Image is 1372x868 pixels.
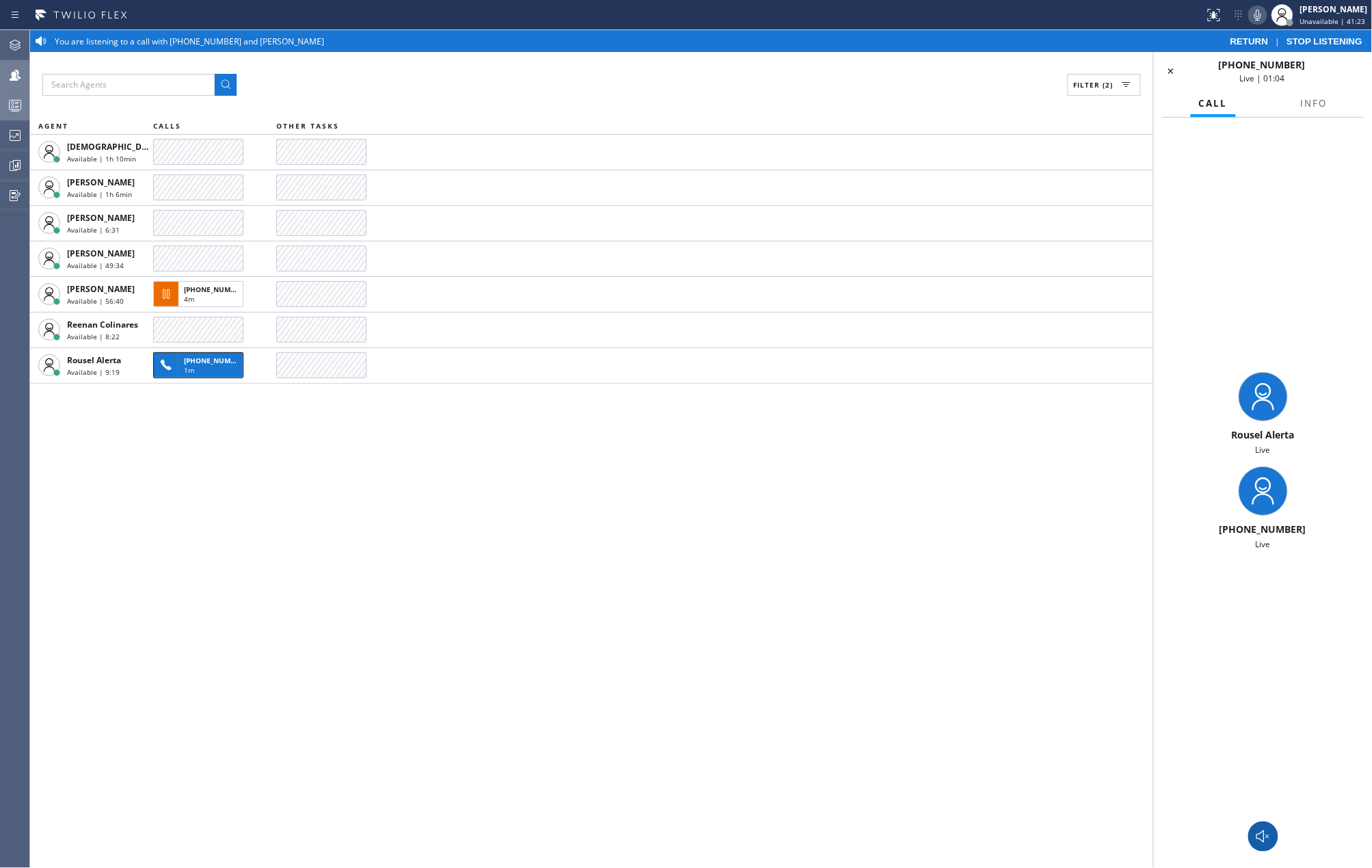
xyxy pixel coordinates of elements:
[1074,80,1113,90] span: Filter (2)
[184,365,194,375] span: 1m
[1300,16,1366,26] span: Unavailable | 41:23
[1068,74,1141,96] button: Filter (2)
[1191,90,1236,117] button: Call
[1219,58,1306,71] span: [PHONE_NUMBER]
[1224,36,1369,47] div: |
[55,36,324,47] span: You are listening to a call with [PHONE_NUMBER] and [PERSON_NAME]
[67,141,228,153] span: [DEMOGRAPHIC_DATA][PERSON_NAME]
[67,296,124,306] span: Available | 56:40
[67,248,135,259] span: [PERSON_NAME]
[1219,523,1306,536] span: [PHONE_NUMBER]
[67,332,120,341] span: Available | 8:22
[67,225,120,235] span: Available | 6:31
[184,285,246,294] span: [PHONE_NUMBER]
[184,356,246,365] span: [PHONE_NUMBER]
[1300,3,1368,15] div: [PERSON_NAME]
[1248,5,1267,25] button: Mute
[67,367,120,377] span: Available | 9:19
[67,154,136,163] span: Available | 1h 10min
[184,294,194,304] span: 4m
[67,261,124,270] span: Available | 49:34
[67,176,135,188] span: [PERSON_NAME]
[1230,36,1269,47] span: RETURN
[1224,36,1276,47] button: RETURN
[276,121,339,131] span: OTHER TASKS
[1280,36,1369,47] button: STOP LISTENING
[67,189,132,199] span: Available | 1h 6min
[1240,73,1285,84] span: Live | 01:04
[1256,538,1271,550] span: Live
[1159,428,1367,441] div: Rousel Alerta
[153,121,181,131] span: CALLS
[1287,36,1362,47] span: STOP LISTENING
[1248,821,1278,852] button: Monitor Call
[153,277,248,311] button: [PHONE_NUMBER]4m
[67,354,121,366] span: Rousel Alerta
[67,319,138,330] span: Reenan Colinares
[1301,97,1328,109] span: Info
[42,74,215,96] input: Search Agents
[67,283,135,295] span: [PERSON_NAME]
[38,121,68,131] span: AGENT
[1293,90,1336,117] button: Info
[153,348,248,382] button: [PHONE_NUMBER]1m
[1199,97,1228,109] span: Call
[1256,444,1271,456] span: Live
[67,212,135,224] span: [PERSON_NAME]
